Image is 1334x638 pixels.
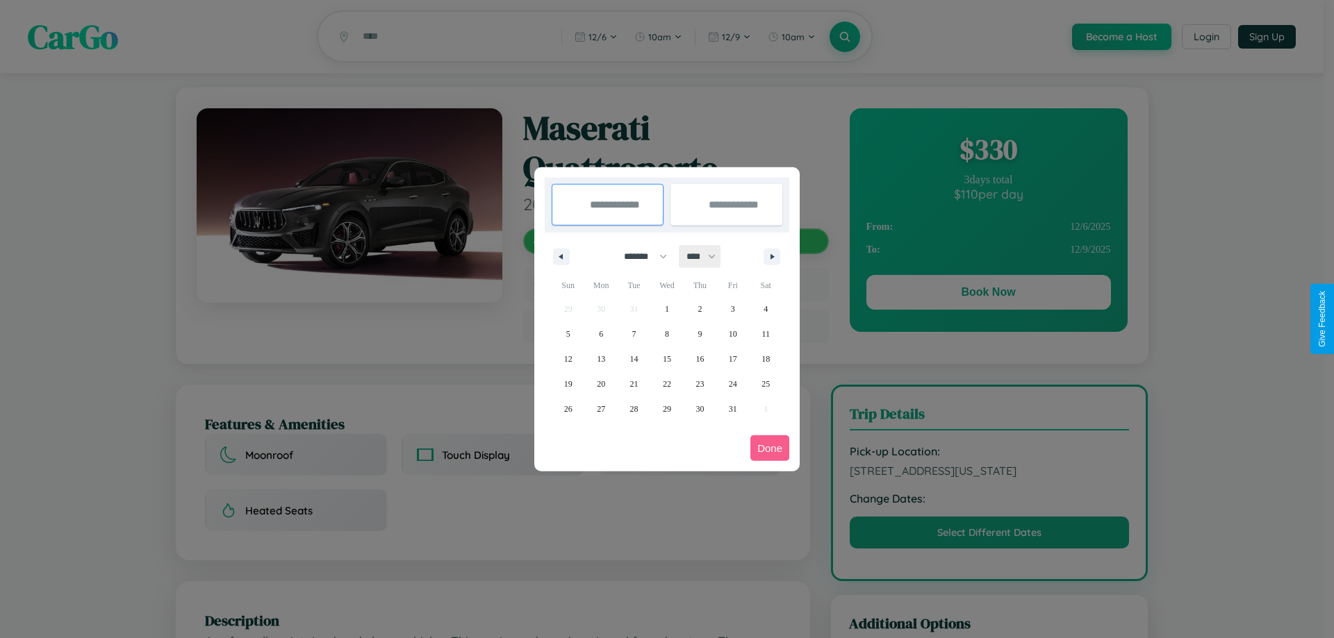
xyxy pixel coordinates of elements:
span: 29 [663,396,671,421]
div: Give Feedback [1317,291,1327,347]
button: 4 [750,296,782,321]
span: Sat [750,274,782,296]
button: 16 [684,346,716,371]
span: 15 [663,346,671,371]
button: 8 [650,321,683,346]
button: 23 [684,371,716,396]
button: 5 [552,321,584,346]
button: 22 [650,371,683,396]
button: 11 [750,321,782,346]
button: 14 [618,346,650,371]
button: Done [750,435,789,461]
span: 25 [761,371,770,396]
span: 14 [630,346,639,371]
button: 15 [650,346,683,371]
span: 8 [665,321,669,346]
button: 21 [618,371,650,396]
span: 10 [729,321,737,346]
button: 12 [552,346,584,371]
span: 24 [729,371,737,396]
button: 27 [584,396,617,421]
button: 7 [618,321,650,346]
button: 30 [684,396,716,421]
span: Thu [684,274,716,296]
span: 28 [630,396,639,421]
span: 31 [729,396,737,421]
span: 20 [597,371,605,396]
button: 29 [650,396,683,421]
button: 6 [584,321,617,346]
span: 13 [597,346,605,371]
button: 1 [650,296,683,321]
span: 7 [632,321,636,346]
span: 18 [761,346,770,371]
span: 12 [564,346,573,371]
span: Mon [584,274,617,296]
button: 24 [716,371,749,396]
span: 19 [564,371,573,396]
button: 28 [618,396,650,421]
button: 25 [750,371,782,396]
span: 2 [698,296,702,321]
span: 30 [695,396,704,421]
span: 17 [729,346,737,371]
span: 23 [695,371,704,396]
span: Fri [716,274,749,296]
button: 13 [584,346,617,371]
span: 6 [599,321,603,346]
span: Tue [618,274,650,296]
button: 9 [684,321,716,346]
span: 11 [761,321,770,346]
span: 9 [698,321,702,346]
button: 3 [716,296,749,321]
button: 26 [552,396,584,421]
button: 17 [716,346,749,371]
span: Wed [650,274,683,296]
button: 20 [584,371,617,396]
span: 26 [564,396,573,421]
span: 16 [695,346,704,371]
span: 21 [630,371,639,396]
button: 31 [716,396,749,421]
button: 10 [716,321,749,346]
span: 22 [663,371,671,396]
span: 4 [764,296,768,321]
span: Sun [552,274,584,296]
button: 2 [684,296,716,321]
span: 3 [731,296,735,321]
button: 19 [552,371,584,396]
span: 27 [597,396,605,421]
span: 1 [665,296,669,321]
span: 5 [566,321,570,346]
button: 18 [750,346,782,371]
